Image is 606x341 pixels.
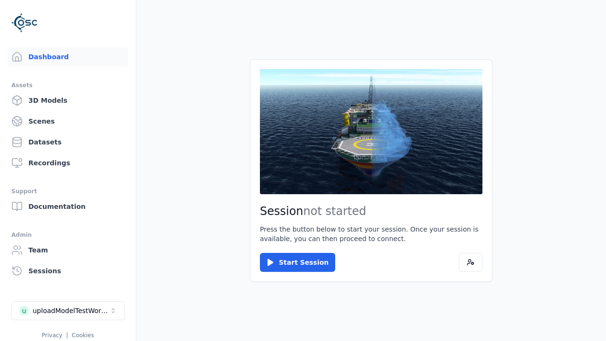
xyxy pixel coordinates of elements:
div: uploadModelTestWorkspace [33,306,109,315]
img: Logo [11,9,38,36]
a: Team [8,241,128,260]
a: Documentation [8,197,128,216]
h2: Session [260,204,482,219]
a: Privacy [42,332,62,339]
div: Admin [11,229,125,241]
div: Support [11,186,125,197]
a: Sessions [8,261,128,280]
a: Scenes [8,112,128,131]
button: Start Session [260,253,335,272]
span: | [66,332,68,339]
a: Datasets [8,133,128,152]
a: Cookies [72,332,94,339]
div: Assets [11,80,125,91]
div: u [19,306,29,315]
a: Dashboard [8,47,128,66]
a: 3D Models [8,91,128,110]
p: Press the button below to start your session. Once your session is available, you can then procee... [260,224,482,243]
a: Recordings [8,153,128,172]
button: Select a workspace [11,301,125,320]
span: not started [303,205,366,218]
